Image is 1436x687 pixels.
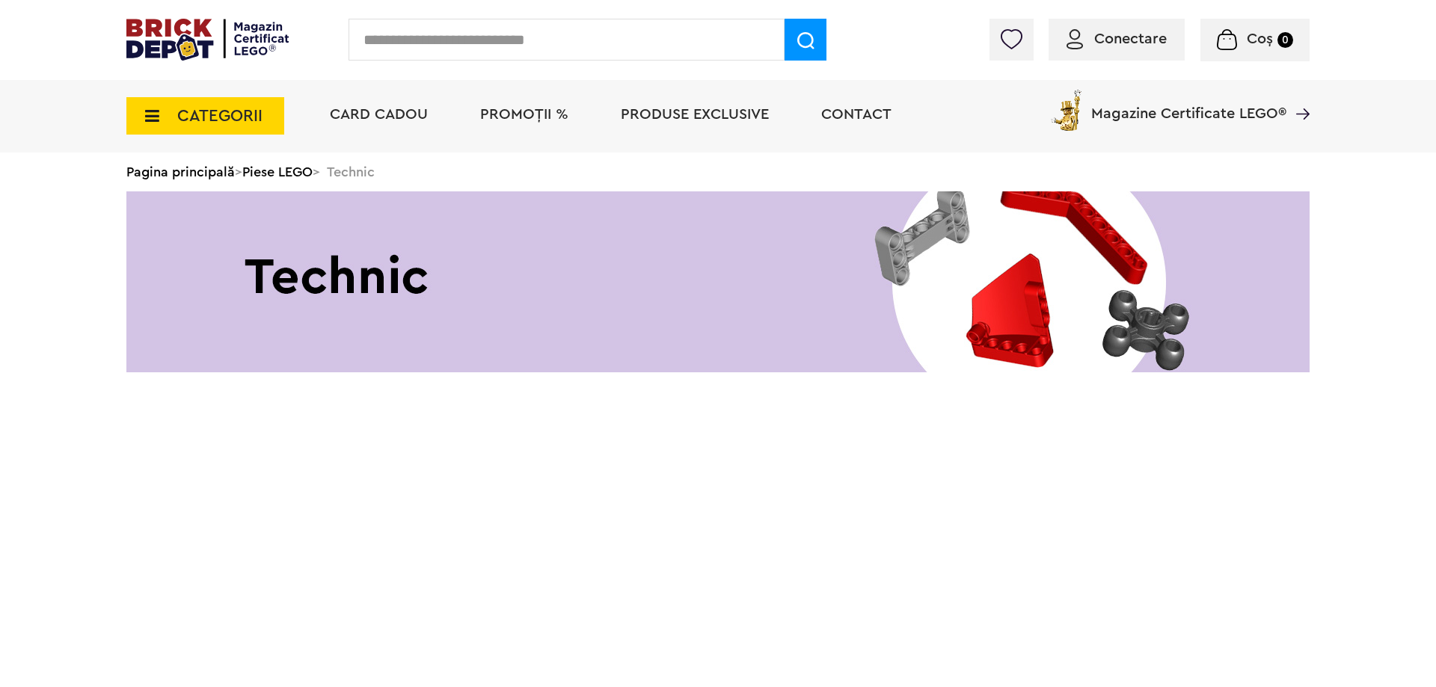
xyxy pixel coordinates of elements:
[821,107,892,122] a: Contact
[1286,87,1310,102] a: Magazine Certificate LEGO®
[330,107,428,122] a: Card Cadou
[1067,31,1167,46] a: Conectare
[126,165,235,179] a: Pagina principală
[126,191,1310,372] img: Technic
[177,108,263,124] span: CATEGORII
[1277,32,1293,48] small: 0
[621,107,769,122] a: Produse exclusive
[1091,87,1286,121] span: Magazine Certificate LEGO®
[242,165,313,179] a: Piese LEGO
[1094,31,1167,46] span: Conectare
[480,107,568,122] a: PROMOȚII %
[1247,31,1273,46] span: Coș
[126,153,1310,191] div: > > Technic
